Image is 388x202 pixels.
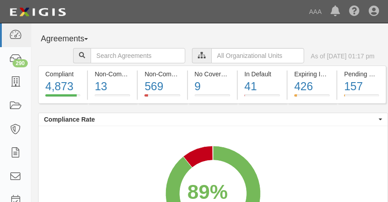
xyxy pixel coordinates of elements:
[211,48,304,63] input: All Organizational Units
[311,52,375,61] div: As of [DATE] 01:17 pm
[38,30,105,48] button: Agreements
[45,70,80,79] div: Compliant
[344,70,379,79] div: Pending Review
[44,115,376,124] span: Compliance Rate
[305,3,326,21] a: AAA
[344,79,379,95] div: 157
[244,79,280,95] div: 41
[45,79,80,95] div: 4,873
[91,48,185,63] input: Search Agreements
[195,70,230,79] div: No Coverage
[38,98,87,105] a: Compliant4,873
[88,98,137,105] a: Non-Compliant13
[13,59,28,67] div: 290
[95,79,130,95] div: 13
[294,79,330,95] div: 426
[7,4,69,20] img: logo-5460c22ac91f19d4615b14bd174203de0afe785f0fc80cf4dbbc73dc1793850b.png
[244,70,280,79] div: In Default
[188,98,237,105] a: No Coverage9
[238,98,287,105] a: In Default41
[39,113,388,126] button: Compliance Rate
[337,98,386,105] a: Pending Review157
[288,98,336,105] a: Expiring Insurance426
[95,70,130,79] div: Non-Compliant (Current)
[349,6,360,17] i: Help Center - Complianz
[195,79,230,95] div: 9
[144,79,180,95] div: 569
[138,98,187,105] a: Non-Compliant569
[144,70,180,79] div: Non-Compliant (Expired)
[294,70,330,79] div: Expiring Insurance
